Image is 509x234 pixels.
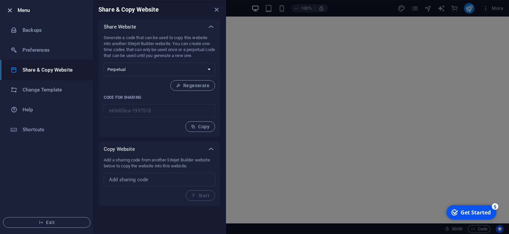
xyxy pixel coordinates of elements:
[176,83,209,88] span: Regenerate
[104,173,215,186] input: Add sharing code
[23,106,84,114] h6: Help
[23,126,84,134] h6: Shortcuts
[98,6,159,14] h6: Share & Copy Website
[104,24,136,30] p: Share Website
[3,217,90,228] button: Exit
[104,157,215,169] p: Add a sharing code from another Sitejet Builder website below to copy the website into this website.
[23,66,84,74] h6: Share & Copy Website
[170,80,215,91] button: Regenerate
[104,35,215,59] p: Generate a code that can be used to copy this website into another Sitejet Builder website. You c...
[9,220,85,225] span: Exit
[191,124,209,129] span: Copy
[23,86,84,94] h6: Change Template
[98,19,220,35] div: Share Website
[23,46,84,54] h6: Preferences
[98,141,220,157] div: Copy Website
[185,121,215,132] button: Copy
[49,1,56,7] div: 5
[4,3,54,17] div: Get Started 5 items remaining, 0% complete
[104,146,135,152] p: Copy Website
[18,6,48,14] div: Get Started
[23,26,84,34] h6: Backups
[212,6,220,14] button: close
[104,95,215,100] p: Code for sharing
[0,100,93,120] a: Help
[18,6,88,14] h6: Menu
